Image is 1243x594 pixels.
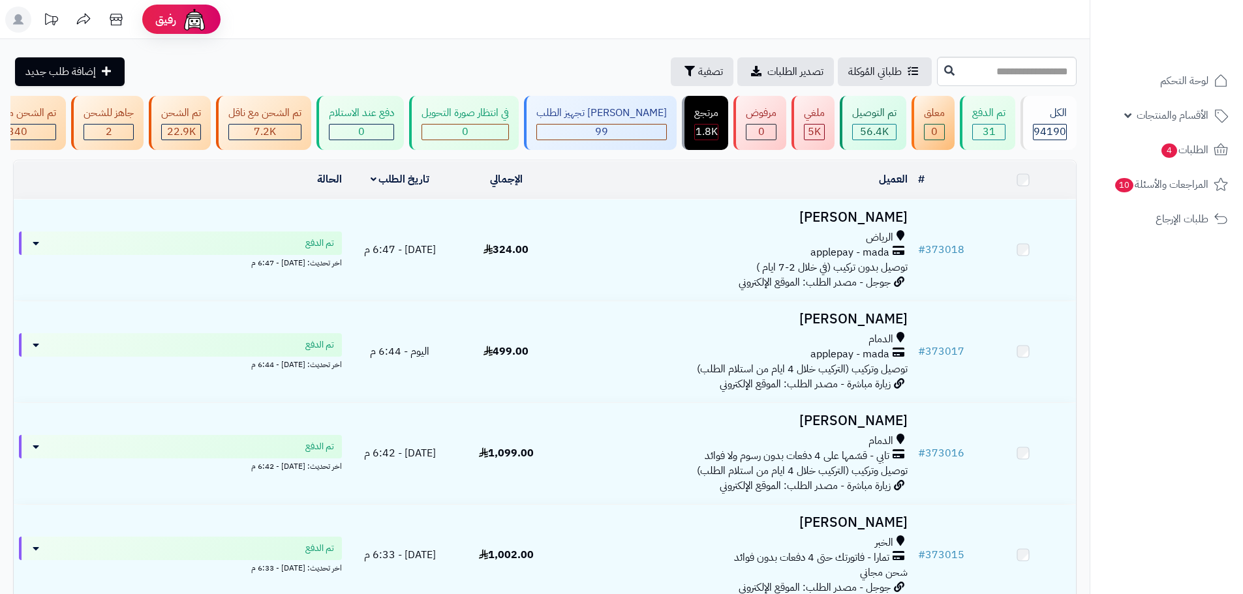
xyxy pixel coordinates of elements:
span: المراجعات والأسئلة [1114,175,1208,194]
a: دفع عند الاستلام 0 [314,96,407,150]
span: الأقسام والمنتجات [1137,106,1208,125]
div: اخر تحديث: [DATE] - 6:47 م [19,255,342,269]
span: شحن مجاني [860,565,908,580]
div: تم الشحن مع ناقل [228,106,301,121]
span: # [918,242,925,258]
span: الرياض [866,230,893,245]
div: اخر تحديث: [DATE] - 6:44 م [19,357,342,370]
div: 0 [746,125,776,140]
div: 2 [84,125,133,140]
span: لوحة التحكم [1160,72,1208,90]
div: الكل [1033,106,1067,121]
span: تم الدفع [305,440,334,453]
div: مرفوض [746,106,776,121]
img: logo-2.png [1154,37,1231,64]
span: 31 [983,124,996,140]
div: اخر تحديث: [DATE] - 6:33 م [19,560,342,574]
div: 56444 [853,125,896,140]
div: تم الشحن [161,106,201,121]
a: جاهز للشحن 2 [69,96,146,150]
span: 0 [358,124,365,140]
span: 0 [931,124,938,140]
h3: [PERSON_NAME] [564,413,908,428]
span: تمارا - فاتورتك حتى 4 دفعات بدون فوائد [734,550,889,565]
div: 4954 [805,125,824,140]
a: الطلبات4 [1098,134,1235,166]
span: تابي - قسّمها على 4 دفعات بدون رسوم ولا فوائد [705,449,889,464]
span: [DATE] - 6:42 م [364,445,436,461]
div: 99 [537,125,666,140]
span: تصفية [698,64,723,80]
a: مرتجع 1.8K [679,96,731,150]
span: 499.00 [483,344,529,359]
span: اليوم - 6:44 م [370,344,429,359]
span: # [918,547,925,563]
span: زيارة مباشرة - مصدر الطلب: الموقع الإلكتروني [720,478,891,494]
div: ملغي [804,106,825,121]
a: تم الدفع 31 [957,96,1018,150]
a: #373015 [918,547,964,563]
span: 10 [1115,178,1133,192]
span: زيارة مباشرة - مصدر الطلب: الموقع الإلكتروني [720,376,891,392]
span: 5K [808,124,821,140]
h3: [PERSON_NAME] [564,515,908,530]
a: المراجعات والأسئلة10 [1098,169,1235,200]
span: 94190 [1034,124,1066,140]
a: تم التوصيل 56.4K [837,96,909,150]
div: 31 [973,125,1005,140]
a: معلق 0 [909,96,957,150]
a: تم الشحن مع ناقل 7.2K [213,96,314,150]
h3: [PERSON_NAME] [564,210,908,225]
span: 99 [595,124,608,140]
div: اخر تحديث: [DATE] - 6:42 م [19,458,342,472]
span: 1.8K [696,124,718,140]
div: 7223 [229,125,301,140]
div: دفع عند الاستلام [329,106,394,121]
a: #373016 [918,445,964,461]
a: #373017 [918,344,964,359]
a: تاريخ الطلب [371,171,430,187]
span: 22.9K [167,124,196,140]
a: # [918,171,925,187]
span: تم الدفع [305,542,334,555]
span: # [918,445,925,461]
span: الدمام [868,332,893,347]
span: [DATE] - 6:33 م [364,547,436,563]
span: # [918,344,925,359]
span: إضافة طلب جديد [25,64,96,80]
a: طلباتي المُوكلة [838,57,932,86]
a: لوحة التحكم [1098,65,1235,97]
div: 22945 [162,125,200,140]
span: توصيل وتركيب (التركيب خلال 4 ايام من استلام الطلب) [697,361,908,377]
span: 56.4K [860,124,889,140]
a: في انتظار صورة التحويل 0 [407,96,521,150]
span: طلبات الإرجاع [1156,210,1208,228]
span: 4 [1161,143,1177,158]
div: في انتظار صورة التحويل [422,106,509,121]
span: طلباتي المُوكلة [848,64,902,80]
span: 0 [758,124,765,140]
a: مرفوض 0 [731,96,789,150]
span: 1,002.00 [479,547,534,563]
div: 0 [330,125,393,140]
div: 1804 [695,125,718,140]
h3: [PERSON_NAME] [564,312,908,327]
div: تم الدفع [972,106,1005,121]
span: رفيق [155,12,176,27]
div: جاهز للشحن [84,106,134,121]
span: 7.2K [254,124,276,140]
span: تم الدفع [305,338,334,351]
span: تصدير الطلبات [767,64,823,80]
a: الحالة [317,171,342,187]
div: 0 [422,125,508,140]
span: تم الدفع [305,237,334,250]
a: تم الشحن 22.9K [146,96,213,150]
div: معلق [924,106,945,121]
span: جوجل - مصدر الطلب: الموقع الإلكتروني [739,275,891,290]
span: 0 [462,124,468,140]
span: توصيل بدون تركيب (في خلال 2-7 ايام ) [756,260,908,275]
a: الكل94190 [1018,96,1079,150]
span: 324.00 [483,242,529,258]
div: مرتجع [694,106,718,121]
span: توصيل وتركيب (التركيب خلال 4 ايام من استلام الطلب) [697,463,908,479]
